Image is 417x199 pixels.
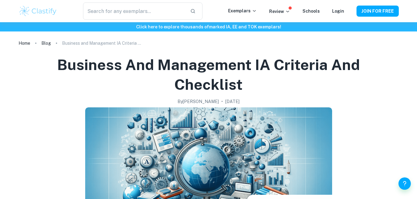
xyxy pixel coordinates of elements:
[221,98,223,105] p: •
[225,98,240,105] h2: [DATE]
[228,7,257,14] p: Exemplars
[177,98,219,105] h2: By [PERSON_NAME]
[398,177,411,190] button: Help and Feedback
[332,9,344,14] a: Login
[302,9,320,14] a: Schools
[357,6,399,17] button: JOIN FOR FREE
[19,39,30,48] a: Home
[26,55,391,94] h1: Business and Management IA Criteria and Checklist
[62,40,142,47] p: Business and Management IA Criteria and Checklist
[83,2,185,20] input: Search for any exemplars...
[269,8,290,15] p: Review
[19,5,58,17] img: Clastify logo
[41,39,51,48] a: Blog
[1,23,416,30] h6: Click here to explore thousands of marked IA, EE and TOK exemplars !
